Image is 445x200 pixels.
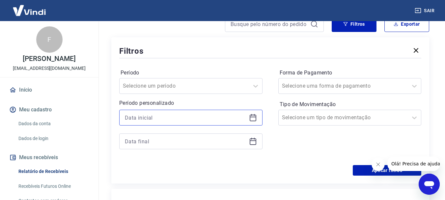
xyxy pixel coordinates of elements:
[16,132,91,145] a: Dados de login
[231,19,308,29] input: Busque pelo número do pedido
[8,102,91,117] button: Meu cadastro
[23,55,75,62] p: [PERSON_NAME]
[419,174,440,195] iframe: Botão para abrir a janela de mensagens
[4,5,55,10] span: Olá! Precisa de ajuda?
[119,46,144,56] h5: Filtros
[413,5,437,17] button: Sair
[125,113,246,123] input: Data inicial
[121,69,261,77] label: Período
[353,165,421,176] button: Aplicar filtros
[280,69,420,77] label: Forma de Pagamento
[13,65,86,72] p: [EMAIL_ADDRESS][DOMAIN_NAME]
[8,83,91,97] a: Início
[16,165,91,178] a: Relatório de Recebíveis
[16,117,91,130] a: Dados da conta
[280,100,420,108] label: Tipo de Movimentação
[384,16,429,32] button: Exportar
[387,157,440,171] iframe: Mensagem da empresa
[372,158,385,171] iframe: Fechar mensagem
[125,136,246,146] input: Data final
[8,150,91,165] button: Meus recebíveis
[8,0,51,20] img: Vindi
[332,16,376,32] button: Filtros
[16,180,91,193] a: Recebíveis Futuros Online
[119,99,263,107] p: Período personalizado
[36,26,63,53] div: F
